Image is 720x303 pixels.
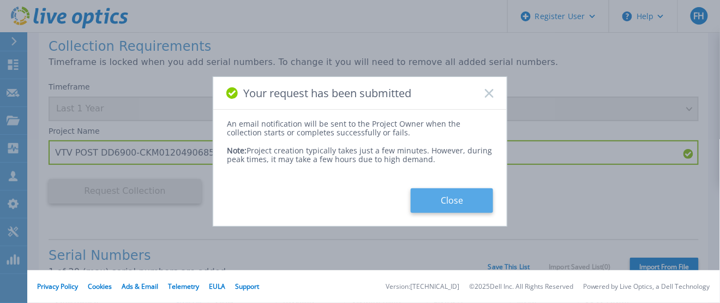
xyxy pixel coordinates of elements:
li: Version: [TECHNICAL_ID] [386,283,459,290]
a: Support [235,282,259,291]
span: Note: [227,145,247,156]
a: Cookies [88,282,112,291]
a: Ads & Email [122,282,158,291]
a: Privacy Policy [37,282,78,291]
li: © 2025 Dell Inc. All Rights Reserved [469,283,573,290]
span: Your request has been submitted [243,87,411,99]
a: EULA [209,282,225,291]
li: Powered by Live Optics, a Dell Technology [583,283,710,290]
button: Close [411,188,493,213]
div: Project creation typically takes just a few minutes. However, during peak times, it may take a fe... [227,138,493,164]
div: An email notification will be sent to the Project Owner when the collection starts or completes s... [227,120,493,137]
a: Telemetry [168,282,199,291]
